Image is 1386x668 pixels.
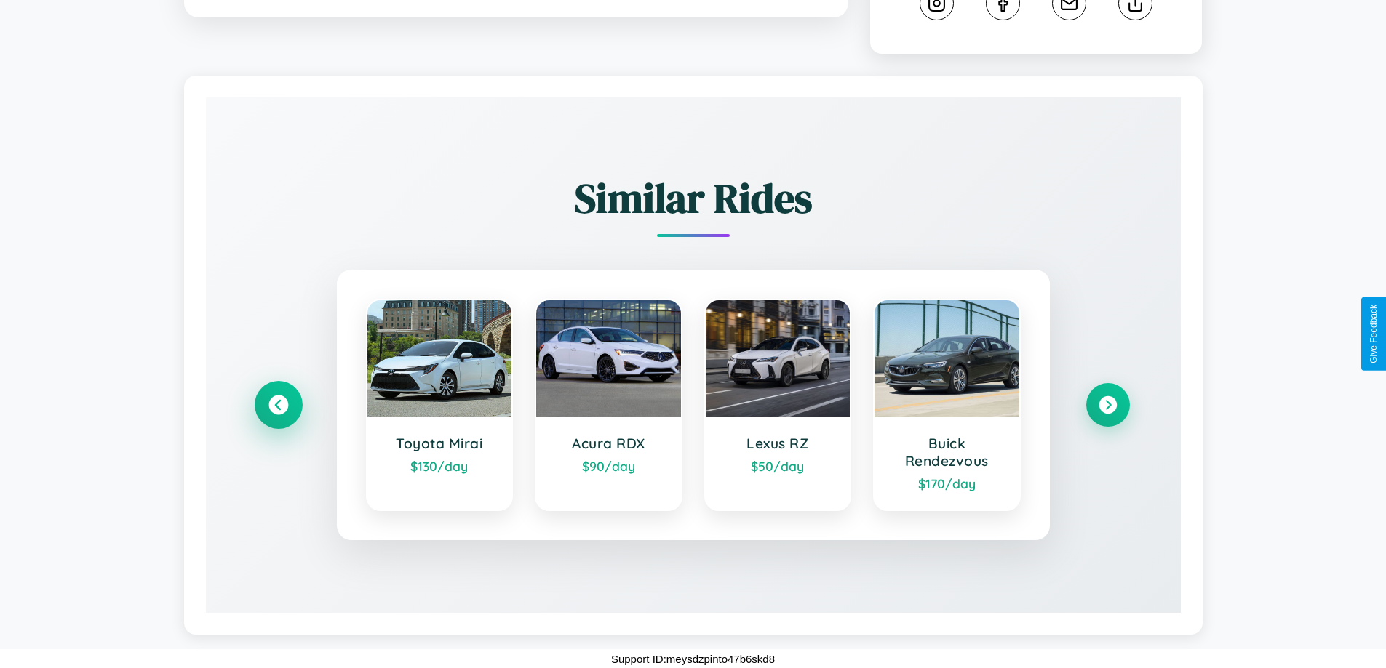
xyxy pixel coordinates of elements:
[257,170,1130,226] h2: Similar Rides
[889,475,1005,491] div: $ 170 /day
[873,299,1021,511] a: Buick Rendezvous$170/day
[382,435,498,452] h3: Toyota Mirai
[1369,305,1379,363] div: Give Feedback
[551,458,666,474] div: $ 90 /day
[382,458,498,474] div: $ 130 /day
[720,435,836,452] h3: Lexus RZ
[551,435,666,452] h3: Acura RDX
[535,299,682,511] a: Acura RDX$90/day
[889,435,1005,470] h3: Buick Rendezvous
[720,458,836,474] div: $ 50 /day
[366,299,514,511] a: Toyota Mirai$130/day
[704,299,852,511] a: Lexus RZ$50/day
